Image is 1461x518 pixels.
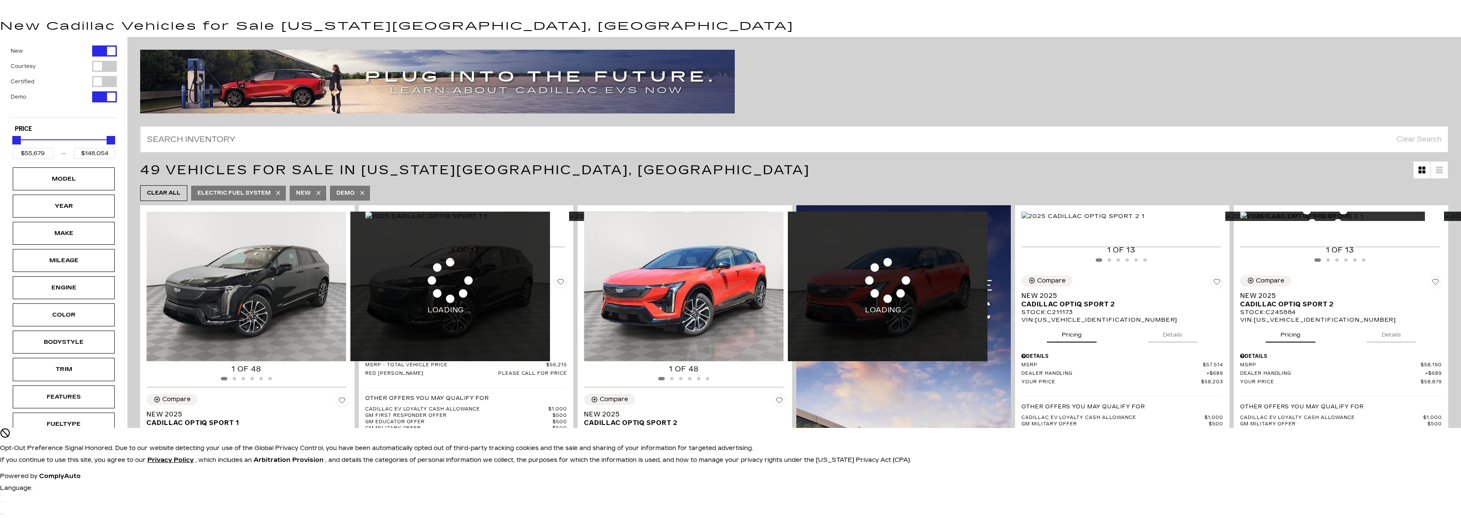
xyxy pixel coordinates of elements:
[42,310,85,320] div: Color
[336,188,355,198] span: Demo
[11,77,34,86] label: Certified
[13,413,115,436] div: Fueltype Fueltype
[498,371,567,377] span: Please call for price
[1148,324,1197,343] button: details tab
[1021,415,1223,421] a: Cadillac EV Loyalty Cash Allowance $1,000
[584,410,786,427] a: New 2025 Cadillac OPTIQ Sport 2
[553,413,567,419] span: $500
[1021,212,1145,221] img: 2025 Cadillac OPTIQ Sport 2 1
[365,212,565,221] div: 1 / 2
[584,427,786,435] div: Stock : C231125
[1240,379,1421,385] span: Your Price
[11,62,36,71] label: Courtesy
[1015,246,1227,255] div: 1 of 13
[350,212,550,362] div: 2 / 2
[365,362,567,368] a: MSRP - Total Vehicle Price $56,215
[788,212,987,362] div: 2 / 2
[1240,415,1442,421] a: Cadillac EV Loyalty Cash Allowance $1,000
[13,195,115,218] div: Year Year
[13,222,115,245] div: Make Make
[569,212,769,221] div: 2 / 2
[1021,379,1223,385] a: Your Price $58,203
[13,167,115,190] div: Model Model
[13,331,115,354] div: Bodystyle Bodystyle
[42,392,85,402] div: Features
[12,148,54,159] input: Minimum
[365,419,553,425] span: GM Educator Offer
[1037,277,1066,285] div: Compare
[365,406,567,413] a: Cadillac EV Loyalty Cash Allowance $1,000
[1021,362,1223,368] a: MSRP $57,514
[147,456,195,464] a: Privacy Policy
[1021,292,1223,309] a: New 2025 Cadillac OPTIQ Sport 2
[1021,352,1223,360] div: Pricing Details - New 2025 Cadillac OPTIQ Sport 2
[1240,421,1427,427] span: GM Military Offer
[107,136,115,144] div: Maximum Price
[1021,300,1217,309] span: Cadillac OPTIQ Sport 2
[1021,212,1221,221] div: 1 / 2
[140,50,735,113] img: ev-blog-post-banners4
[1425,371,1442,377] span: $689
[365,371,498,377] span: Red [PERSON_NAME]
[365,419,567,425] a: GM Educator Offer $500
[546,362,567,368] span: $56,215
[1021,371,1207,377] span: Dealer Handling
[1225,212,1425,221] div: 2 / 2
[42,229,85,238] div: Make
[1021,362,1203,368] span: MSRP
[1021,316,1223,324] div: VIN: [US_VEHICLE_IDENTIFICATION_NUMBER]
[553,419,567,425] span: $500
[1240,415,1423,421] span: Cadillac EV Loyalty Cash Allowance
[42,256,85,265] div: Mileage
[296,188,311,198] span: New
[1021,403,1145,410] p: Other Offers You May Qualify For
[1021,379,1201,385] span: Your Price
[1021,275,1072,286] button: Compare Vehicle
[774,368,786,387] div: Next slide
[147,456,194,464] u: Privacy Policy
[365,413,553,419] span: GM First Responder Offer
[584,419,779,427] span: Cadillac OPTIQ Sport 2
[140,365,353,374] div: 1 of 48
[13,358,115,381] div: Trim Trim
[1423,415,1442,421] span: $1,000
[12,133,115,159] div: Price
[584,212,784,362] div: 1 / 2
[1240,362,1421,368] span: MSRP
[865,258,911,315] span: Loading...
[42,365,85,374] div: Trim
[1021,309,1223,316] div: Stock : C211173
[365,413,567,419] a: GM First Responder Offer $500
[1240,309,1442,316] div: Stock : C245884
[1256,277,1284,285] div: Compare
[1240,362,1442,368] a: MSRP $58,190
[1240,212,1440,221] div: 1 / 2
[365,212,487,221] img: 2025 Cadillac OPTIQ Sport 1 1
[147,394,197,405] button: Compare Vehicle
[162,396,191,403] div: Compare
[140,162,810,178] span: 49 Vehicles for Sale in [US_STATE][GEOGRAPHIC_DATA], [GEOGRAPHIC_DATA]
[42,174,85,184] div: Model
[147,419,342,427] span: Cadillac OPTIQ Sport 1
[365,425,553,432] span: GM Military Offer
[1240,275,1291,286] button: Compare Vehicle
[1047,324,1097,343] button: pricing tab
[42,201,85,211] div: Year
[337,368,348,387] div: Next slide
[1367,324,1416,343] button: details tab
[1240,421,1442,427] a: GM Military Offer $500
[11,45,117,117] div: Filter by Vehicle Type
[147,212,346,362] img: 2025 Cadillac OPTIQ Sport 1 1
[147,188,181,198] span: Clear All
[15,125,113,133] h5: Price
[42,419,85,429] div: Fueltype
[584,212,784,362] img: 2025 Cadillac OPTIQ Sport 2 1
[1240,292,1442,309] a: New 2025 Cadillac OPTIQ Sport 2
[1421,379,1442,385] span: $58,879
[13,276,115,299] div: Engine Engine
[1212,250,1223,269] div: Next slide
[1430,250,1442,269] div: Next slide
[11,47,23,55] label: New
[359,246,571,255] div: 1 of 13
[1240,352,1442,360] div: Pricing Details - New 2025 Cadillac OPTIQ Sport 2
